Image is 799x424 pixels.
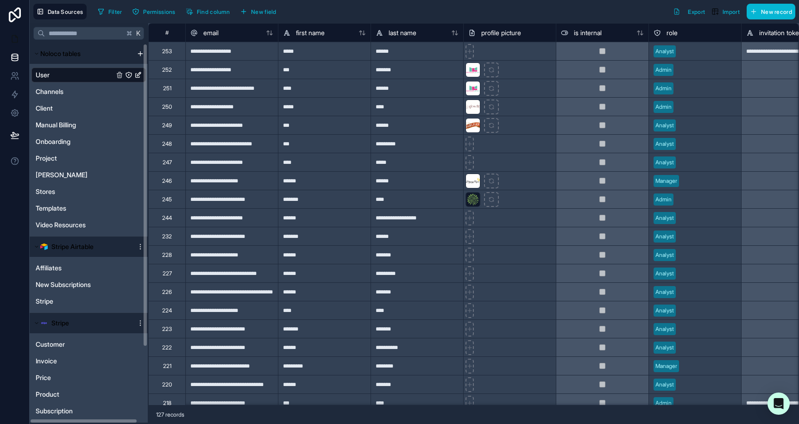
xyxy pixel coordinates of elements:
button: Import [708,4,743,19]
div: Open Intercom Messenger [768,393,790,415]
span: Filter [108,8,122,15]
div: Analyst [655,288,674,296]
div: Analyst [655,269,674,278]
div: # [156,29,178,36]
span: is internal [574,28,602,37]
span: Import [723,8,740,15]
div: Admin [655,66,672,74]
a: New record [743,4,795,19]
div: Analyst [655,232,674,241]
div: Admin [655,399,672,407]
div: Manager [655,362,677,370]
div: Analyst [655,380,674,389]
button: Filter [94,5,126,19]
div: Analyst [655,306,674,315]
div: 221 [163,362,171,370]
span: first name [296,28,325,37]
span: role [667,28,678,37]
span: New record [761,8,792,15]
span: Permissions [143,8,175,15]
button: New field [237,5,280,19]
button: Data Sources [33,4,87,19]
span: New field [251,8,277,15]
span: Data Sources [48,8,83,15]
div: Manager [655,177,677,185]
a: Permissions [129,5,182,19]
span: profile picture [481,28,521,37]
button: Find column [182,5,233,19]
button: Permissions [129,5,178,19]
button: New record [747,4,795,19]
div: 246 [162,177,172,185]
div: 251 [163,85,171,92]
span: email [203,28,219,37]
div: Admin [655,84,672,93]
div: 218 [163,399,171,407]
div: Admin [655,195,672,204]
div: 224 [162,307,172,314]
div: 245 [162,196,172,203]
div: 222 [162,344,172,351]
div: 248 [162,140,172,148]
div: Analyst [655,214,674,222]
div: Analyst [655,251,674,259]
div: 223 [162,325,172,333]
div: 252 [162,66,172,74]
div: Analyst [655,121,674,130]
div: 244 [162,214,172,222]
div: 220 [162,381,172,388]
div: 228 [162,251,172,259]
div: 250 [162,103,172,111]
div: 232 [162,233,172,240]
span: last name [389,28,416,37]
span: Find column [197,8,230,15]
div: 226 [162,288,172,296]
div: 227 [163,270,172,277]
div: 253 [162,48,172,55]
div: Analyst [655,325,674,333]
span: K [135,30,142,37]
div: 247 [163,159,172,166]
div: 249 [162,122,172,129]
div: Admin [655,103,672,111]
span: 127 records [156,411,184,418]
div: Analyst [655,343,674,352]
span: Export [688,8,705,15]
div: Analyst [655,140,674,148]
div: Analyst [655,158,674,167]
div: Analyst [655,47,674,56]
button: Export [670,4,708,19]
